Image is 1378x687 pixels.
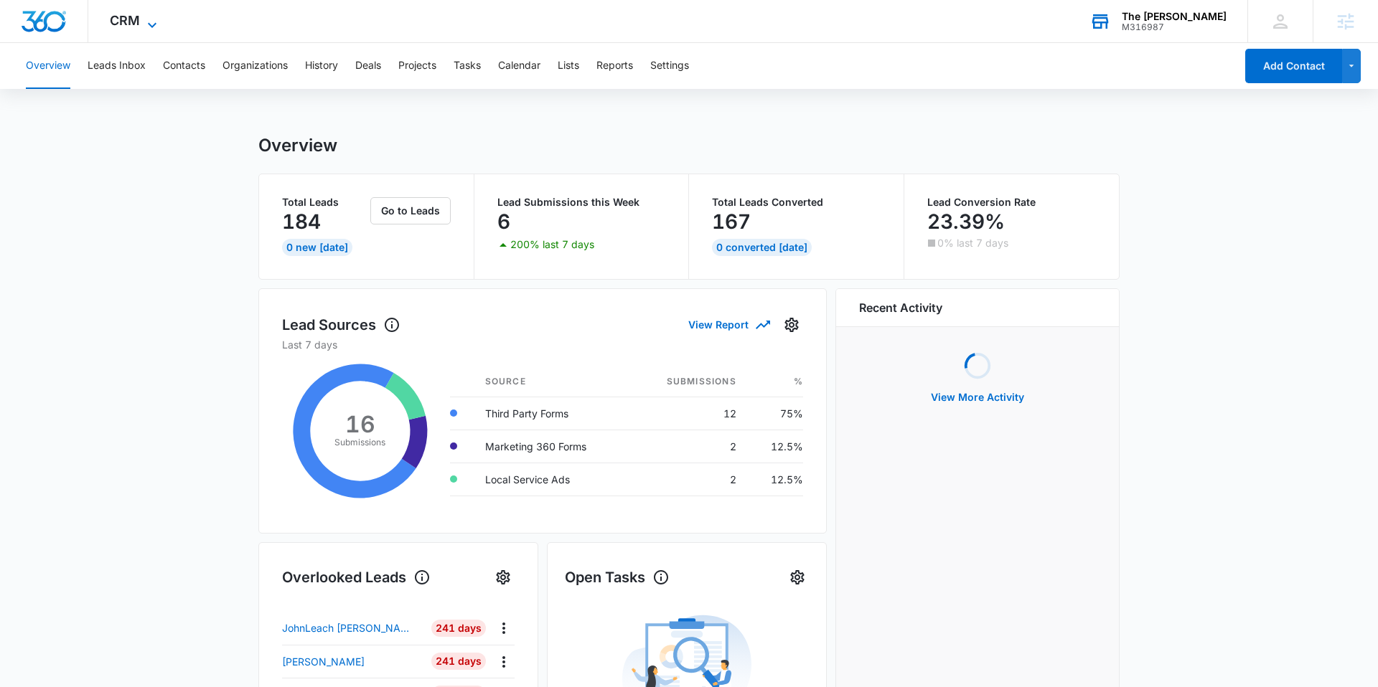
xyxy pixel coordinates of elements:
td: 12 [630,397,747,430]
button: Deals [355,43,381,89]
div: account id [1122,22,1227,32]
td: 12.5% [748,430,803,463]
th: Source [474,366,631,397]
p: 6 [497,210,510,233]
td: Marketing 360 Forms [474,430,631,463]
td: Third Party Forms [474,397,631,430]
td: 12.5% [748,463,803,496]
button: Settings [492,566,515,589]
div: account name [1122,11,1227,22]
h1: Overview [258,135,337,156]
button: Actions [492,617,515,639]
button: Actions [492,650,515,673]
button: Add Contact [1245,49,1342,83]
button: Reports [596,43,633,89]
div: 241 Days [431,653,486,670]
button: Calendar [498,43,540,89]
td: 2 [630,463,747,496]
td: 75% [748,397,803,430]
div: 241 Days [431,620,486,637]
p: Lead Submissions this Week [497,197,666,207]
h1: Overlooked Leads [282,567,431,588]
a: JohnLeach [PERSON_NAME] [282,620,428,635]
button: Organizations [222,43,288,89]
div: 0 New [DATE] [282,239,352,256]
p: Total Leads Converted [712,197,881,207]
button: Settings [786,566,809,589]
div: 0 Converted [DATE] [712,239,812,256]
p: [PERSON_NAME] [282,654,365,669]
button: Settings [650,43,689,89]
button: History [305,43,338,89]
button: View Report [688,312,769,337]
h6: Recent Activity [859,299,942,316]
p: 184 [282,210,321,233]
p: 23.39% [927,210,1005,233]
button: Overview [26,43,70,89]
p: JohnLeach [PERSON_NAME] [282,620,411,635]
p: Total Leads [282,197,367,207]
button: Tasks [454,43,481,89]
th: % [748,366,803,397]
a: Go to Leads [370,204,451,217]
p: Lead Conversion Rate [927,197,1097,207]
p: Last 7 days [282,337,803,352]
button: Settings [780,313,803,336]
button: Go to Leads [370,197,451,224]
button: Projects [398,43,436,89]
h1: Lead Sources [282,314,400,336]
td: 2 [630,430,747,463]
td: Local Service Ads [474,463,631,496]
p: 167 [712,210,751,233]
p: 0% last 7 days [937,238,1008,248]
button: Contacts [163,43,205,89]
p: 200% last 7 days [510,240,594,250]
th: Submissions [630,366,747,397]
span: CRM [110,13,140,28]
button: Leads Inbox [88,43,146,89]
button: View More Activity [917,380,1039,414]
a: [PERSON_NAME] [282,654,428,669]
button: Lists [558,43,579,89]
h1: Open Tasks [565,567,670,588]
